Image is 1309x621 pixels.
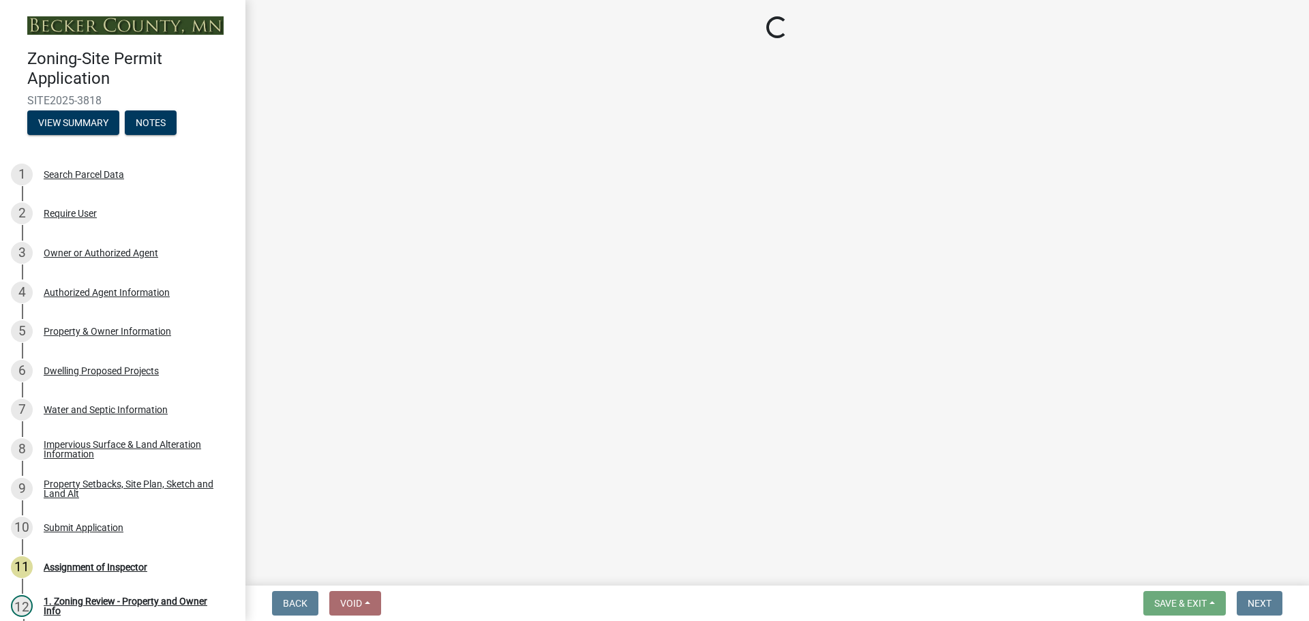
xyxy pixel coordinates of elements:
div: Property Setbacks, Site Plan, Sketch and Land Alt [44,479,224,498]
button: View Summary [27,110,119,135]
button: Notes [125,110,177,135]
div: Dwelling Proposed Projects [44,366,159,376]
div: Impervious Surface & Land Alteration Information [44,440,224,459]
div: Owner or Authorized Agent [44,248,158,258]
wm-modal-confirm: Summary [27,118,119,129]
span: Save & Exit [1154,598,1207,609]
h4: Zoning-Site Permit Application [27,49,235,89]
span: Next [1248,598,1272,609]
div: 3 [11,242,33,264]
div: Require User [44,209,97,218]
div: 9 [11,478,33,500]
div: 7 [11,399,33,421]
div: 12 [11,595,33,617]
button: Next [1237,591,1282,616]
div: 1. Zoning Review - Property and Owner Info [44,596,224,616]
wm-modal-confirm: Notes [125,118,177,129]
span: SITE2025-3818 [27,94,218,107]
div: 6 [11,360,33,382]
span: Back [283,598,307,609]
div: 5 [11,320,33,342]
div: 11 [11,556,33,578]
button: Void [329,591,381,616]
button: Back [272,591,318,616]
div: Water and Septic Information [44,405,168,414]
div: Submit Application [44,523,123,532]
div: 4 [11,282,33,303]
div: 1 [11,164,33,185]
span: Void [340,598,362,609]
div: 10 [11,517,33,539]
div: Authorized Agent Information [44,288,170,297]
img: Becker County, Minnesota [27,16,224,35]
div: Assignment of Inspector [44,562,147,572]
div: Property & Owner Information [44,327,171,336]
div: 2 [11,202,33,224]
div: 8 [11,438,33,460]
button: Save & Exit [1143,591,1226,616]
div: Search Parcel Data [44,170,124,179]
